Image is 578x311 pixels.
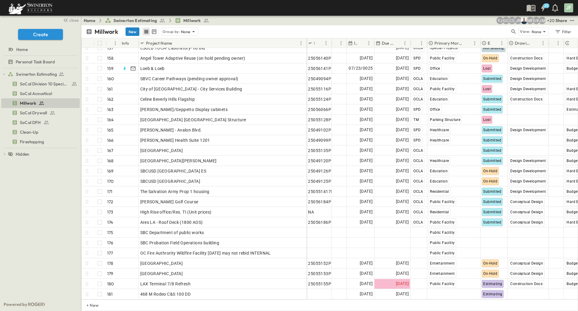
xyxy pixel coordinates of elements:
[140,65,165,71] span: Loeb & Loeb
[396,75,409,82] span: [DATE]
[510,271,543,276] span: Conceptual Design
[334,40,341,46] button: Sort
[107,158,114,164] p: 168
[140,76,238,82] span: SBVC Career Pathways (pending owner approval)
[413,118,419,122] span: TM
[539,17,546,24] div: Jonathan M. Hansen (johansen@swinerton.com)
[496,17,504,24] div: Francisco J. Sanchez (frsanchez@swinerton.com)
[112,40,119,47] button: Menu
[483,210,501,214] span: Submitted
[527,17,534,24] div: Madison Pagdilao (madison.pagdilao@swinerton.com)
[140,271,183,277] span: [GEOGRAPHIC_DATA]
[121,38,139,48] div: Info
[314,40,315,46] p: P-Code
[413,189,423,194] span: OCLA
[107,219,113,225] p: 174
[308,189,334,195] span: 250551417P
[510,56,542,60] span: Construction Docs
[1,128,79,136] a: Clean-Up
[140,281,191,287] span: LAX Terminal 7/8 Refresh
[510,210,543,214] span: Conceptual Design
[20,100,36,106] span: Millwork
[69,17,79,23] span: close
[173,40,180,46] button: Sort
[544,3,548,8] h6: 25
[396,208,409,215] span: [DATE]
[308,86,331,92] span: 25055116P
[1,45,79,54] a: Home
[107,76,114,82] p: 160
[396,106,409,113] span: [DATE]
[360,270,373,277] span: [DATE]
[396,280,409,287] span: [DATE]
[510,77,546,81] span: Design Development
[140,127,202,133] span: [PERSON_NAME] - Avalon Blvd.
[547,17,553,24] p: + 20
[140,260,183,266] span: [GEOGRAPHIC_DATA]
[360,208,373,215] span: [DATE]
[570,40,577,46] button: Sort
[107,45,113,51] p: 157
[483,261,497,265] span: On-Hold
[396,270,409,277] span: [DATE]
[107,199,113,205] p: 172
[413,97,423,101] span: OCLA
[508,17,516,24] div: Christopher Detar (christopher.detar@swinerton.com)
[308,199,331,205] span: 25056184P
[107,250,113,256] p: 177
[401,40,409,47] button: Menu
[430,138,449,142] span: Healthcare
[20,129,38,135] span: Clean-Up
[510,169,546,173] span: Design Development
[1,57,80,67] div: Personal Task Boardtest
[413,159,423,163] span: OCLA
[430,56,455,60] span: Public Facility
[140,45,205,51] span: CSULB TOCA- Laboratory- no bid
[483,107,501,112] span: Submitted
[140,117,246,123] span: [GEOGRAPHIC_DATA] [GEOGRAPHIC_DATA] Structure
[430,261,455,265] span: Entertainment
[413,56,421,60] span: SPD
[308,271,331,277] span: 25055153P
[308,209,314,215] span: NA
[16,71,57,77] span: Swinerton Estimating
[308,65,331,71] span: 25056141P
[555,40,562,47] button: Menu
[143,28,150,35] button: row view
[510,66,546,71] span: Design Development
[360,167,373,174] span: [DATE]
[1,80,79,88] a: SoCal Division 10 Specialties
[533,17,540,24] div: GEORGIA WESLEY (georgia.wesley@swinerton.com)
[107,209,113,215] p: 173
[430,118,460,122] span: Parking Structure
[308,106,331,113] span: 25056066P
[413,107,421,112] span: SPD
[396,188,409,195] span: [DATE]
[105,17,165,24] a: Swinerton Estimating
[360,85,373,92] span: [DATE]
[360,96,373,103] span: [DATE]
[360,178,373,185] span: [DATE]
[465,40,471,46] button: Sort
[396,178,409,185] span: [DATE]
[308,158,331,164] span: 25049120P
[483,77,501,81] span: Submitted
[1,58,79,66] a: Personal Task Board
[360,137,373,144] span: [DATE]
[140,168,207,174] span: SBCUSD [GEOGRAPHIC_DATA] ES
[140,106,228,113] span: [PERSON_NAME]/Geppetto Display cabinets
[308,219,331,225] span: 25056186P
[396,137,409,144] span: [DATE]
[16,151,29,157] span: Hidden
[360,75,373,82] span: [DATE]
[140,148,183,154] span: [GEOGRAPHIC_DATA]
[183,17,201,24] span: Millwork
[483,97,501,101] span: Submitted
[514,17,522,24] div: Joshua Russell (joshua.russell@swinerton.com)
[510,261,543,265] span: Conceptual Design
[8,70,79,78] a: Swinerton Estimating
[107,55,114,61] p: 158
[510,87,546,91] span: Design Development
[430,159,449,163] span: Healthcare
[360,106,373,113] span: [DATE]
